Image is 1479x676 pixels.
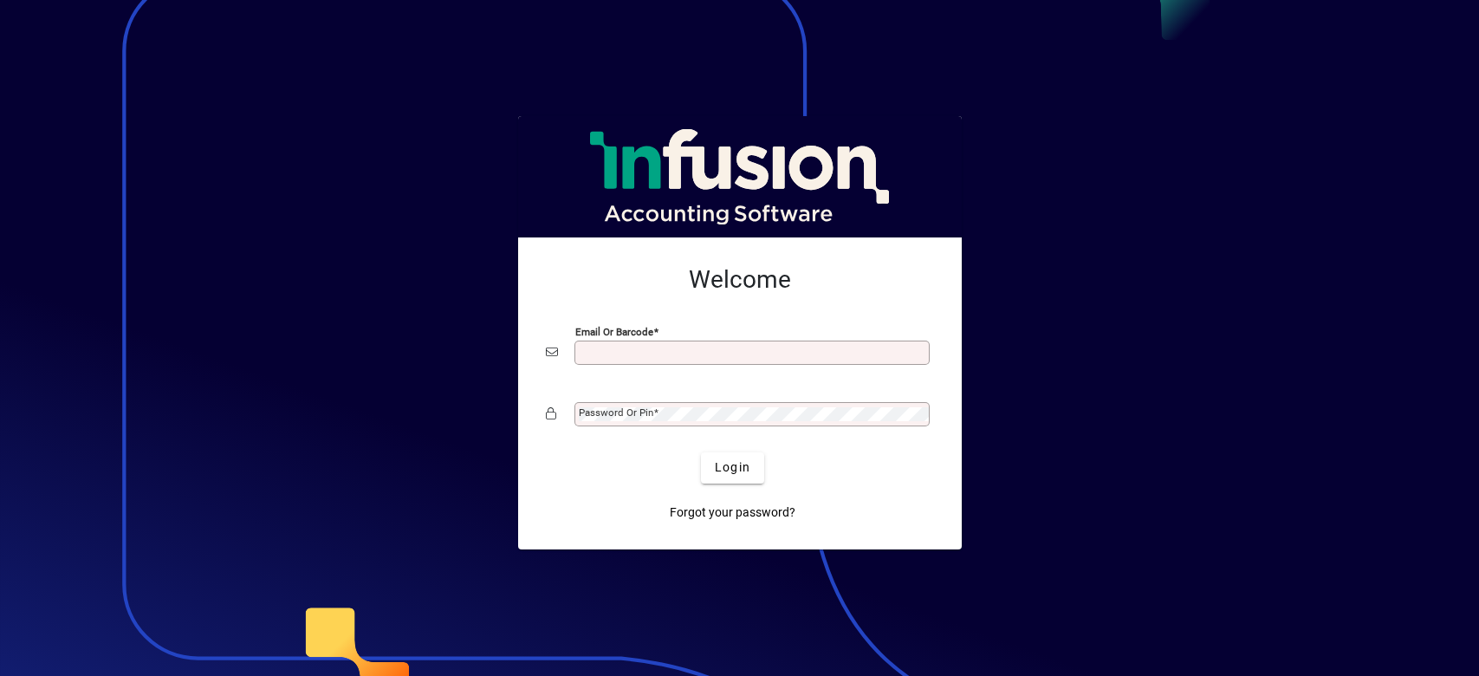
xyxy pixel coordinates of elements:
mat-label: Email or Barcode [575,325,653,337]
mat-label: Password or Pin [579,406,653,419]
a: Forgot your password? [663,497,802,529]
span: Forgot your password? [670,504,795,522]
button: Login [701,452,764,484]
h2: Welcome [546,265,934,295]
span: Login [715,458,750,477]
